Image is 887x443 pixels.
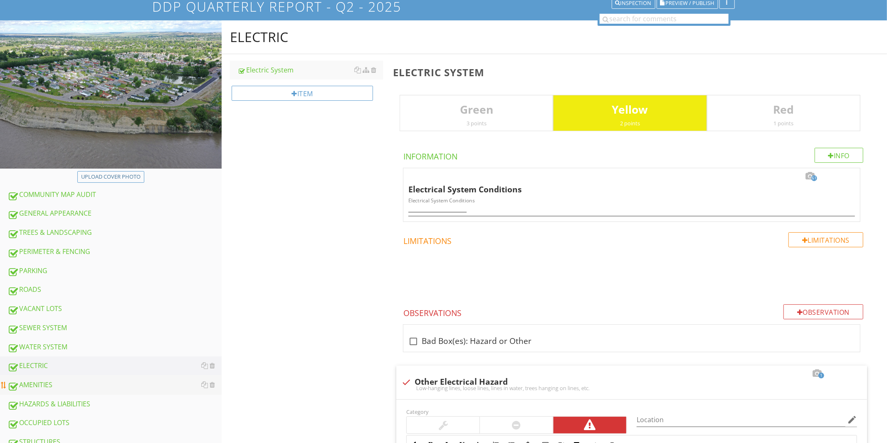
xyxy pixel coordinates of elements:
[230,29,288,45] div: ELECTRIC
[818,373,824,378] span: 1
[7,266,222,276] div: PARKING
[7,189,222,200] div: COMMUNITY MAP AUDIT
[7,323,222,333] div: SEWER SYSTEM
[403,148,863,162] h4: Information
[77,171,144,183] button: Upload cover photo
[783,304,863,319] div: Observation
[403,304,863,319] h4: Observations
[847,415,857,425] i: edit
[637,413,845,427] input: Location
[666,0,714,6] span: Preview / Publish
[7,227,222,238] div: TREES & LANDSCAPING
[408,202,855,216] input: Electrical System Conditions
[788,232,863,247] div: Limitations
[815,148,864,163] div: Info
[707,102,860,118] p: Red
[400,120,553,127] div: 3 points
[403,232,863,246] h4: Limitations
[401,385,862,391] div: Low-hanging lines, loose lines, lines in water, trees hanging on lines, etc.
[811,175,817,181] span: 61
[232,86,373,101] div: Item
[7,418,222,428] div: OCCUPIED LOTS
[615,0,652,6] div: Inspection
[7,380,222,391] div: AMENITIES
[400,102,553,118] p: Green
[7,284,222,295] div: ROADS
[7,304,222,314] div: VACANT LOTS
[600,14,729,24] input: search for comments
[7,361,222,371] div: ELECTRIC
[707,120,860,127] div: 1 points
[393,67,874,78] h3: Electric System
[237,65,383,75] div: Electric System
[406,408,428,416] label: Category
[81,173,141,181] div: Upload cover photo
[408,172,833,196] div: Electrical System Conditions
[7,246,222,257] div: PERIMETER & FENCING
[7,342,222,353] div: WATER SYSTEM
[553,102,706,118] p: Yellow
[7,208,222,219] div: GENERAL APPEARANCE
[7,399,222,410] div: HAZARDS & LIABILITIES
[553,120,706,127] div: 2 points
